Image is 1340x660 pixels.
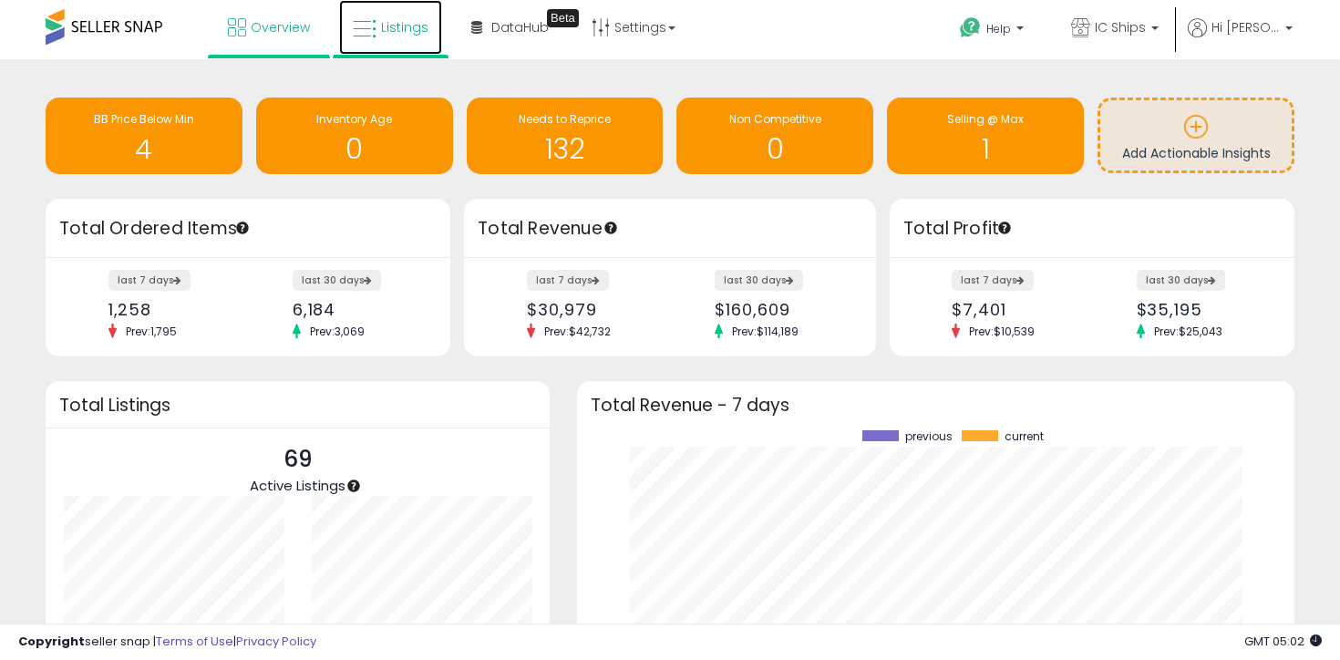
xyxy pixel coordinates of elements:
a: Non Competitive 0 [676,98,873,174]
h1: 1 [896,134,1075,164]
span: IC Ships [1095,18,1146,36]
span: DataHub [491,18,549,36]
span: Prev: $42,732 [535,324,620,339]
a: Privacy Policy [236,633,316,650]
h3: Total Revenue - 7 days [591,398,1281,412]
h3: Total Ordered Items [59,216,437,242]
span: Selling @ Max [947,111,1024,127]
span: Hi [PERSON_NAME] [1211,18,1280,36]
span: Add Actionable Insights [1122,144,1271,162]
span: Prev: 1,795 [117,324,186,339]
label: last 30 days [715,270,803,291]
a: Selling @ Max 1 [887,98,1084,174]
span: previous [905,430,953,443]
label: last 7 days [108,270,191,291]
span: Overview [251,18,310,36]
div: Tooltip anchor [547,9,579,27]
span: Inventory Age [316,111,392,127]
span: Prev: 3,069 [301,324,374,339]
a: Add Actionable Insights [1100,100,1292,170]
span: Prev: $10,539 [960,324,1044,339]
span: Prev: $25,043 [1145,324,1232,339]
span: Needs to Reprice [519,111,611,127]
div: Tooltip anchor [234,220,251,236]
span: Listings [381,18,428,36]
span: 2025-10-14 05:02 GMT [1244,633,1322,650]
div: Tooltip anchor [345,478,362,494]
label: last 7 days [952,270,1034,291]
a: Needs to Reprice 132 [467,98,664,174]
strong: Copyright [18,633,85,650]
p: 69 [250,442,345,477]
span: Help [986,21,1011,36]
h1: 132 [476,134,655,164]
div: $7,401 [952,300,1077,319]
span: Prev: $114,189 [723,324,808,339]
span: BB Price Below Min [94,111,194,127]
span: current [1005,430,1044,443]
h1: 0 [685,134,864,164]
div: Tooltip anchor [603,220,619,236]
div: 6,184 [293,300,418,319]
label: last 30 days [293,270,381,291]
div: seller snap | | [18,634,316,651]
span: Active Listings [250,476,345,495]
h1: 0 [265,134,444,164]
a: BB Price Below Min 4 [46,98,242,174]
div: $35,195 [1137,300,1263,319]
h3: Total Profit [903,216,1281,242]
h3: Total Revenue [478,216,862,242]
div: $30,979 [527,300,656,319]
label: last 30 days [1137,270,1225,291]
h3: Total Listings [59,398,536,412]
div: 1,258 [108,300,234,319]
a: Terms of Use [156,633,233,650]
label: last 7 days [527,270,609,291]
a: Inventory Age 0 [256,98,453,174]
a: Help [945,3,1042,59]
a: Hi [PERSON_NAME] [1188,18,1293,59]
h1: 4 [55,134,233,164]
span: Non Competitive [729,111,821,127]
i: Get Help [959,16,982,39]
div: Tooltip anchor [996,220,1013,236]
div: $160,609 [715,300,844,319]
